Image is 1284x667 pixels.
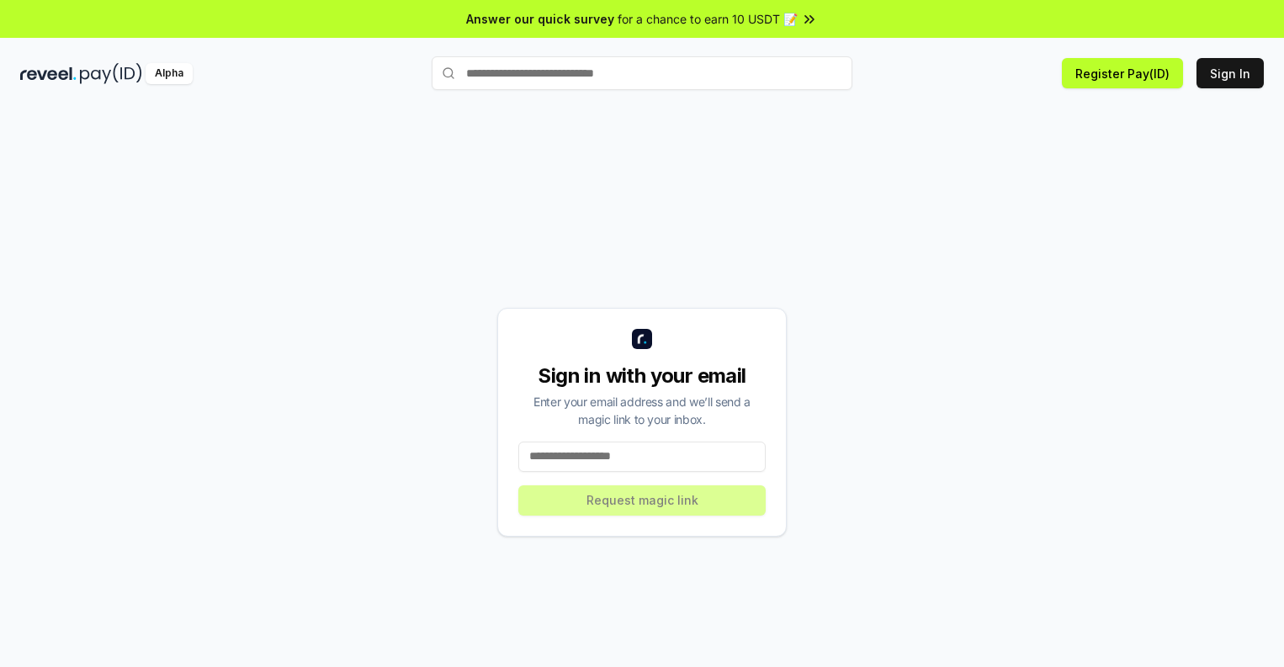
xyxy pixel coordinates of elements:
img: logo_small [632,329,652,349]
div: Enter your email address and we’ll send a magic link to your inbox. [518,393,766,428]
img: pay_id [80,63,142,84]
img: reveel_dark [20,63,77,84]
button: Register Pay(ID) [1062,58,1183,88]
div: Alpha [146,63,193,84]
button: Sign In [1196,58,1264,88]
div: Sign in with your email [518,363,766,389]
span: for a chance to earn 10 USDT 📝 [618,10,798,28]
span: Answer our quick survey [466,10,614,28]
